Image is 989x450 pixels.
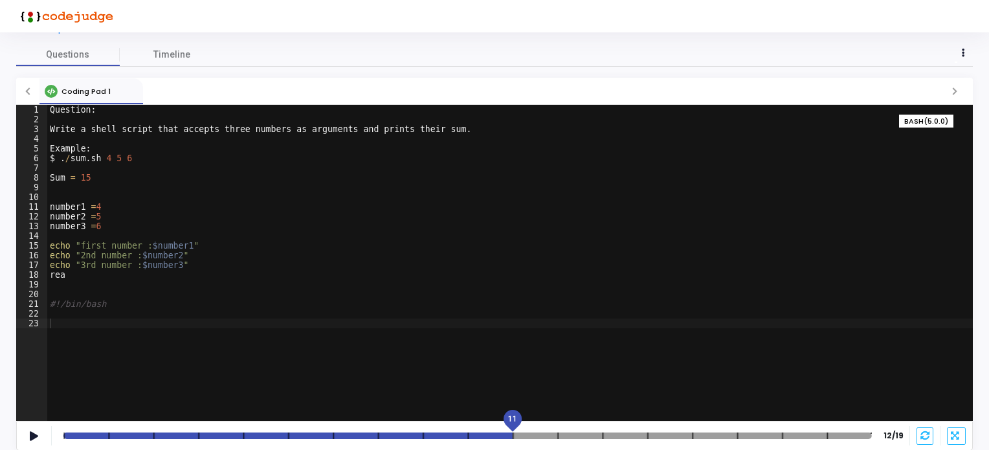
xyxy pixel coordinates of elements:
div: 7 [16,163,47,173]
strong: 12/19 [883,430,903,442]
span: 11 [508,413,517,425]
div: 22 [16,309,47,319]
div: 10 [16,192,47,202]
div: 13 [16,221,47,231]
div: 15 [16,241,47,251]
span: Timeline [153,48,190,62]
div: 20 [16,289,47,299]
img: logo [16,3,113,29]
div: 4 [16,134,47,144]
div: 14 [16,231,47,241]
div: 21 [16,299,47,309]
div: 19 [16,280,47,289]
div: 11 [16,202,47,212]
div: 1 [16,105,47,115]
div: 6 [16,153,47,163]
div: 18 [16,270,47,280]
a: View Description [16,25,88,34]
div: 8 [16,173,47,183]
div: 5 [16,144,47,153]
div: 23 [16,319,47,328]
div: 12 [16,212,47,221]
span: BASH(5.0.0) [904,116,948,127]
div: 2 [16,115,47,124]
div: 17 [16,260,47,270]
div: 9 [16,183,47,192]
div: 3 [16,124,47,134]
div: 16 [16,251,47,260]
span: Coding Pad 1 [61,86,111,96]
span: Questions [16,48,120,62]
